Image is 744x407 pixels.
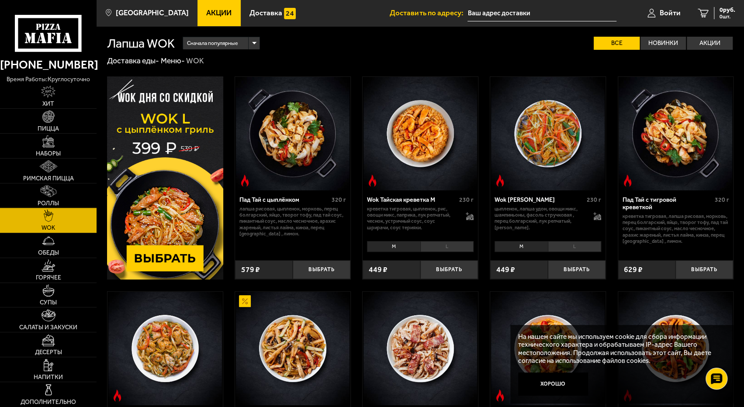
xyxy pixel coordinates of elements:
span: 449 ₽ [496,266,515,274]
img: Классический Wok M [236,292,350,405]
span: 579 ₽ [241,266,260,274]
span: Напитки [34,374,63,380]
span: Акции [206,9,232,17]
img: Wok Паназиатский M [108,292,222,405]
span: Салаты и закуски [19,324,77,331]
img: Wok Тайская креветка M [363,77,477,190]
span: Дополнительно [21,399,76,405]
p: цыпленок, лапша удон, овощи микс, шампиньоны, фасоль стручковая , перец болгарский, лук репчатый,... [495,206,585,231]
img: 15daf4d41897b9f0e9f617042186c801.svg [284,8,296,20]
span: 0 шт. [720,14,735,19]
div: WOK [186,56,204,66]
div: Wok [PERSON_NAME] [495,196,585,203]
span: Роллы [38,200,59,207]
span: Наборы [36,151,61,157]
li: L [420,241,474,252]
img: По-китайски Wok M [619,292,732,405]
img: Пад Тай с цыплёнком [236,77,350,190]
a: Острое блюдоWok Карри М [490,77,605,190]
img: Острое блюдо [111,390,123,401]
label: Все [594,37,640,50]
img: Wok Карри М [491,77,605,190]
p: лапша рисовая, цыпленок, морковь, перец болгарский, яйцо, творог тофу, пад тай соус, пикантный со... [239,206,346,237]
img: Острое блюдо [494,390,506,401]
button: Хорошо [518,373,588,396]
span: [GEOGRAPHIC_DATA] [116,9,189,17]
div: Пад Тай с цыплёнком [239,196,329,203]
span: 629 ₽ [624,266,643,274]
a: Меню- [161,56,185,66]
span: Обеды [38,250,59,256]
p: На нашем сайте мы используем cookie для сбора информации технического характера и обрабатываем IP... [518,333,720,365]
span: Войти [660,9,681,17]
a: Острое блюдоПад Тай с цыплёнком [235,77,350,190]
span: Доставить по адресу: [390,9,467,17]
img: Wok Том Ям с креветкой M [491,292,605,405]
span: Супы [40,300,57,306]
a: Острое блюдоПо-китайски Wok M [618,292,733,405]
label: Новинки [640,37,686,50]
button: Выбрать [420,260,478,279]
li: L [548,241,601,252]
label: Акции [687,37,733,50]
li: M [367,241,420,252]
img: Сытный Wok M [363,292,477,405]
a: Острое блюдоПад Тай с тигровой креветкой [618,77,733,190]
input: Ваш адрес доставки [467,5,616,21]
a: Острое блюдоWok Тайская креветка M [363,77,478,190]
a: Острое блюдоWok Том Ям с креветкой M [490,292,605,405]
a: АкционныйКлассический Wok M [235,292,350,405]
h1: Лапша WOK [107,37,175,49]
span: Горячее [36,275,61,281]
a: Сытный Wok M [363,292,478,405]
img: Острое блюдо [239,175,251,186]
p: креветка тигровая, цыпленок, рис, овощи микс, паприка, лук репчатый, чеснок, устричный соус, соус... [367,206,458,231]
img: Острое блюдо [494,175,506,186]
span: 320 г [714,196,729,203]
img: Острое блюдо [622,175,633,186]
span: Сначала популярные [187,36,238,51]
button: Выбрать [548,260,606,279]
span: Хит [42,101,54,107]
span: Римская пицца [23,176,74,182]
img: Акционный [239,295,251,307]
button: Выбрать [293,260,350,279]
span: 230 г [587,196,601,203]
span: WOK [42,225,55,231]
div: Пад Тай с тигровой креветкой [622,196,712,211]
img: Пад Тай с тигровой креветкой [619,77,732,190]
a: Доставка еды- [107,56,159,66]
p: креветка тигровая, лапша рисовая, морковь, перец болгарский, яйцо, творог тофу, пад тай соус, пик... [622,213,729,244]
span: Пицца [38,126,59,132]
span: 230 г [459,196,474,203]
button: Выбрать [675,260,733,279]
a: Острое блюдоWok Паназиатский M [107,292,222,405]
span: Доставка [249,9,282,17]
div: Wok Тайская креветка M [367,196,457,203]
span: 449 ₽ [369,266,388,274]
span: 320 г [332,196,346,203]
span: 0 руб. [720,7,735,13]
img: Острое блюдо [367,175,378,186]
li: M [495,241,547,252]
span: Десерты [35,349,62,355]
